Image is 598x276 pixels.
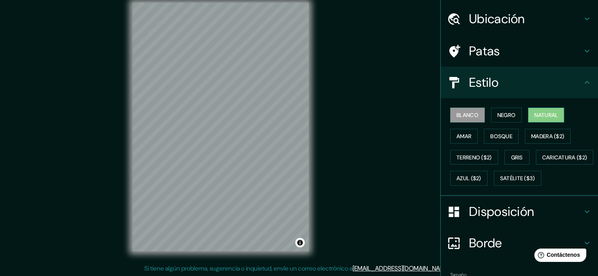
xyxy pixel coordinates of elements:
[450,171,488,186] button: Azul ($2)
[500,175,535,182] font: Satélite ($3)
[525,129,570,144] button: Madera ($2)
[469,11,525,27] font: Ubicación
[441,227,598,259] div: Borde
[497,111,516,119] font: Negro
[450,129,478,144] button: Amar
[494,171,541,186] button: Satélite ($3)
[456,133,471,140] font: Amar
[441,35,598,67] div: Patas
[469,203,534,220] font: Disposición
[534,111,558,119] font: Natural
[536,150,594,165] button: Caricatura ($2)
[528,245,589,267] iframe: Lanzador de widgets de ayuda
[542,154,587,161] font: Caricatura ($2)
[441,3,598,35] div: Ubicación
[450,108,485,122] button: Blanco
[491,108,522,122] button: Negro
[469,43,500,59] font: Patas
[441,196,598,227] div: Disposición
[469,74,499,91] font: Estilo
[490,133,512,140] font: Bosque
[456,111,478,119] font: Blanco
[144,264,353,272] font: Si tiene algún problema, sugerencia o inquietud, envíe un correo electrónico a
[504,150,530,165] button: Gris
[484,129,519,144] button: Bosque
[450,150,498,165] button: Terreno ($2)
[132,3,309,251] canvas: Mapa
[353,264,450,272] a: [EMAIL_ADDRESS][DOMAIN_NAME]
[469,235,502,251] font: Borde
[531,133,564,140] font: Madera ($2)
[456,154,492,161] font: Terreno ($2)
[528,108,564,122] button: Natural
[456,175,481,182] font: Azul ($2)
[295,238,305,247] button: Activar o desactivar atribución
[441,67,598,98] div: Estilo
[511,154,523,161] font: Gris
